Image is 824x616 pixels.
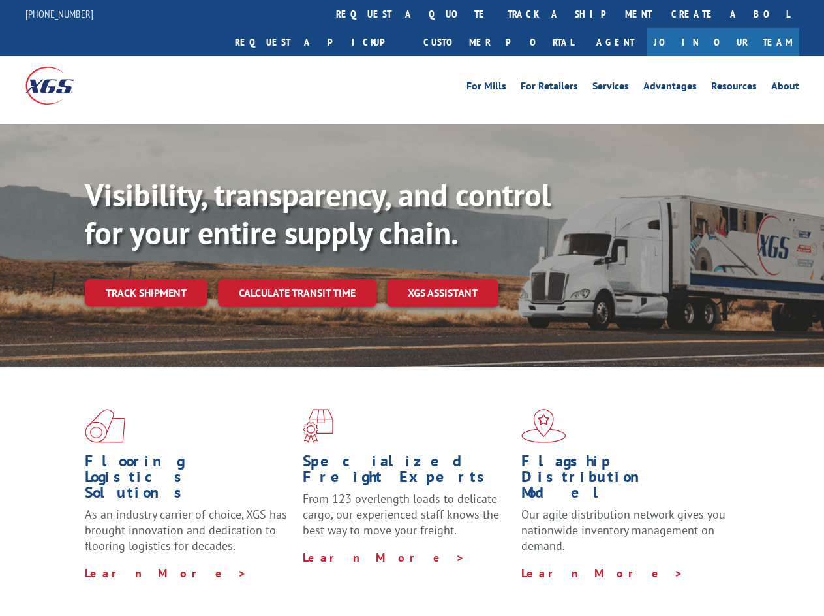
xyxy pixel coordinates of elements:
[521,81,578,95] a: For Retailers
[85,507,287,553] span: As an industry carrier of choice, XGS has brought innovation and dedication to flooring logistics...
[521,453,729,507] h1: Flagship Distribution Model
[85,409,125,443] img: xgs-icon-total-supply-chain-intelligence-red
[85,174,551,253] b: Visibility, transparency, and control for your entire supply chain.
[771,81,799,95] a: About
[387,279,498,307] a: XGS ASSISTANT
[521,566,684,581] a: Learn More >
[643,81,697,95] a: Advantages
[303,453,511,491] h1: Specialized Freight Experts
[85,566,247,581] a: Learn More >
[521,409,566,443] img: xgs-icon-flagship-distribution-model-red
[466,81,506,95] a: For Mills
[303,550,465,565] a: Learn More >
[711,81,757,95] a: Resources
[85,279,207,306] a: Track shipment
[218,279,376,307] a: Calculate transit time
[583,28,647,56] a: Agent
[414,28,583,56] a: Customer Portal
[85,453,293,507] h1: Flooring Logistics Solutions
[592,81,629,95] a: Services
[225,28,414,56] a: Request a pickup
[303,491,511,549] p: From 123 overlength loads to delicate cargo, our experienced staff knows the best way to move you...
[521,507,725,553] span: Our agile distribution network gives you nationwide inventory management on demand.
[25,7,93,20] a: [PHONE_NUMBER]
[303,409,333,443] img: xgs-icon-focused-on-flooring-red
[647,28,799,56] a: Join Our Team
